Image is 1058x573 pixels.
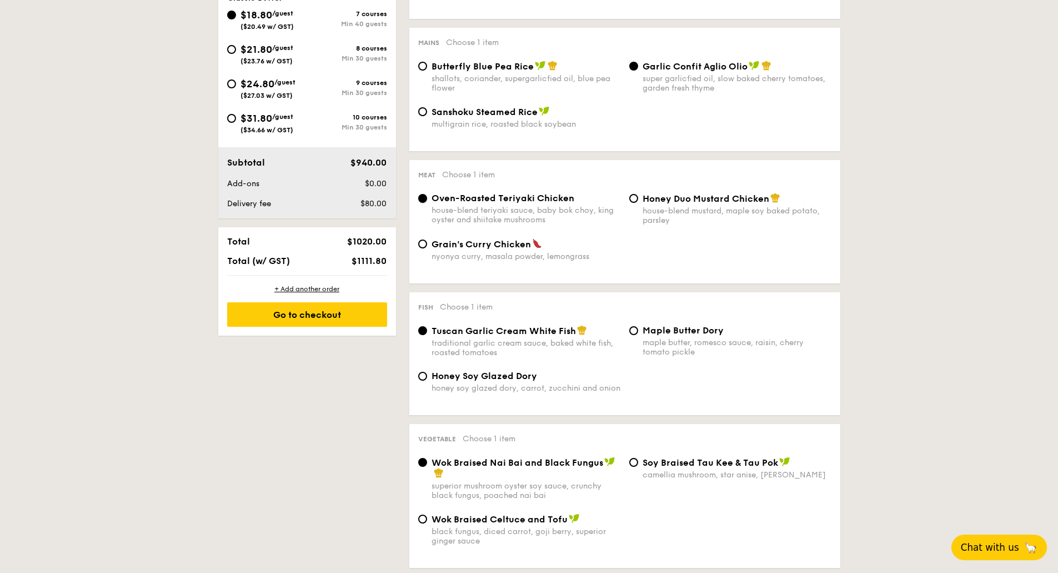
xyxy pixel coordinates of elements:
input: Sanshoku Steamed Ricemultigrain rice, roasted black soybean [418,107,427,116]
div: Min 30 guests [307,123,387,131]
span: /guest [272,44,293,52]
img: icon-chef-hat.a58ddaea.svg [770,193,780,203]
button: Chat with us🦙 [951,535,1047,560]
span: Add-ons [227,179,259,188]
img: icon-vegan.f8ff3823.svg [535,61,546,71]
input: Grain's Curry Chickennyonya curry, masala powder, lemongrass [418,240,427,248]
img: icon-vegan.f8ff3823.svg [569,514,580,524]
input: $31.80/guest($34.66 w/ GST)10 coursesMin 30 guests [227,114,236,123]
span: Choose 1 item [442,170,495,180]
img: icon-chef-hat.a58ddaea.svg [761,61,771,71]
span: $18.80 [240,9,272,21]
input: Honey Duo Mustard Chickenhouse-blend mustard, maple soy baked potato, parsley [629,194,638,203]
input: $24.80/guest($27.03 w/ GST)9 coursesMin 30 guests [227,79,236,88]
span: Choose 1 item [446,38,499,47]
span: Chat with us [961,542,1019,553]
input: Butterfly Blue Pea Riceshallots, coriander, supergarlicfied oil, blue pea flower [418,62,427,71]
span: Maple Butter Dory [643,325,724,336]
span: Meat [418,171,435,179]
input: Wok Braised Celtuce and Tofublack fungus, diced carrot, goji berry, superior ginger sauce [418,515,427,524]
span: /guest [272,113,293,121]
span: Total [227,236,250,247]
input: Tuscan Garlic Cream White Fishtraditional garlic cream sauce, baked white fish, roasted tomatoes [418,326,427,335]
div: black fungus, diced carrot, goji berry, superior ginger sauce [432,527,620,546]
input: Honey Soy Glazed Doryhoney soy glazed dory, carrot, zucchini and onion [418,372,427,381]
img: icon-chef-hat.a58ddaea.svg [577,325,587,335]
img: icon-vegan.f8ff3823.svg [779,457,790,467]
div: multigrain rice, roasted black soybean [432,119,620,129]
input: ⁠Soy Braised Tau Kee & Tau Pokcamellia mushroom, star anise, [PERSON_NAME] [629,458,638,467]
div: 10 courses [307,113,387,121]
img: icon-vegan.f8ff3823.svg [604,457,615,467]
div: honey soy glazed dory, carrot, zucchini and onion [432,383,620,393]
span: Delivery fee [227,199,271,208]
span: $1111.80 [352,256,387,266]
div: Min 30 guests [307,89,387,97]
span: Choose 1 item [463,434,515,444]
span: $940.00 [350,157,387,168]
span: ($20.49 w/ GST) [240,23,294,31]
span: Tuscan Garlic Cream White Fish [432,326,576,336]
input: $18.80/guest($20.49 w/ GST)7 coursesMin 40 guests [227,11,236,19]
span: $1020.00 [347,236,387,247]
div: 7 courses [307,10,387,18]
span: Grain's Curry Chicken [432,239,531,250]
div: 9 courses [307,79,387,87]
img: icon-spicy.37a8142b.svg [532,238,542,248]
img: icon-vegan.f8ff3823.svg [539,106,550,116]
span: Choose 1 item [440,302,493,312]
span: $21.80 [240,43,272,56]
div: super garlicfied oil, slow baked cherry tomatoes, garden fresh thyme [643,74,831,93]
span: Wok Braised Nai Bai and Black Fungus [432,457,603,468]
div: Go to checkout [227,302,387,327]
img: icon-chef-hat.a58ddaea.svg [434,468,444,478]
div: nyonya curry, masala powder, lemongrass [432,252,620,261]
span: Oven-Roasted Teriyaki Chicken [432,193,574,203]
div: maple butter, romesco sauce, raisin, cherry tomato pickle [643,338,831,357]
div: Min 30 guests [307,54,387,62]
span: Mains [418,39,439,47]
span: Fish [418,303,433,311]
span: ($27.03 w/ GST) [240,92,293,99]
span: Total (w/ GST) [227,256,290,266]
span: Subtotal [227,157,265,168]
div: traditional garlic cream sauce, baked white fish, roasted tomatoes [432,338,620,357]
span: Wok Braised Celtuce and Tofu [432,514,568,525]
div: Min 40 guests [307,20,387,28]
span: ⁠Soy Braised Tau Kee & Tau Pok [643,457,778,468]
span: Butterfly Blue Pea Rice [432,61,534,72]
input: Oven-Roasted Teriyaki Chickenhouse-blend teriyaki sauce, baby bok choy, king oyster and shiitake ... [418,194,427,203]
span: /guest [272,9,293,17]
input: Maple Butter Dorymaple butter, romesco sauce, raisin, cherry tomato pickle [629,326,638,335]
span: $24.80 [240,78,274,90]
span: Sanshoku Steamed Rice [432,107,538,117]
img: icon-chef-hat.a58ddaea.svg [548,61,558,71]
span: $0.00 [365,179,387,188]
span: Garlic Confit Aglio Olio [643,61,748,72]
span: Vegetable [418,435,456,443]
span: /guest [274,78,295,86]
input: Garlic Confit Aglio Oliosuper garlicfied oil, slow baked cherry tomatoes, garden fresh thyme [629,62,638,71]
input: Wok Braised Nai Bai and Black Fungussuperior mushroom oyster soy sauce, crunchy black fungus, poa... [418,458,427,467]
span: ($23.76 w/ GST) [240,57,293,65]
div: superior mushroom oyster soy sauce, crunchy black fungus, poached nai bai [432,481,620,500]
div: + Add another order [227,285,387,293]
div: house-blend mustard, maple soy baked potato, parsley [643,206,831,225]
div: 8 courses [307,44,387,52]
span: 🦙 [1024,541,1037,554]
input: $21.80/guest($23.76 w/ GST)8 coursesMin 30 guests [227,45,236,54]
span: $31.80 [240,112,272,124]
span: ($34.66 w/ GST) [240,126,293,134]
div: shallots, coriander, supergarlicfied oil, blue pea flower [432,74,620,93]
span: Honey Soy Glazed Dory [432,371,537,381]
span: $80.00 [360,199,387,208]
div: house-blend teriyaki sauce, baby bok choy, king oyster and shiitake mushrooms [432,206,620,225]
div: camellia mushroom, star anise, [PERSON_NAME] [643,470,831,480]
span: Honey Duo Mustard Chicken [643,193,769,204]
img: icon-vegan.f8ff3823.svg [749,61,760,71]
